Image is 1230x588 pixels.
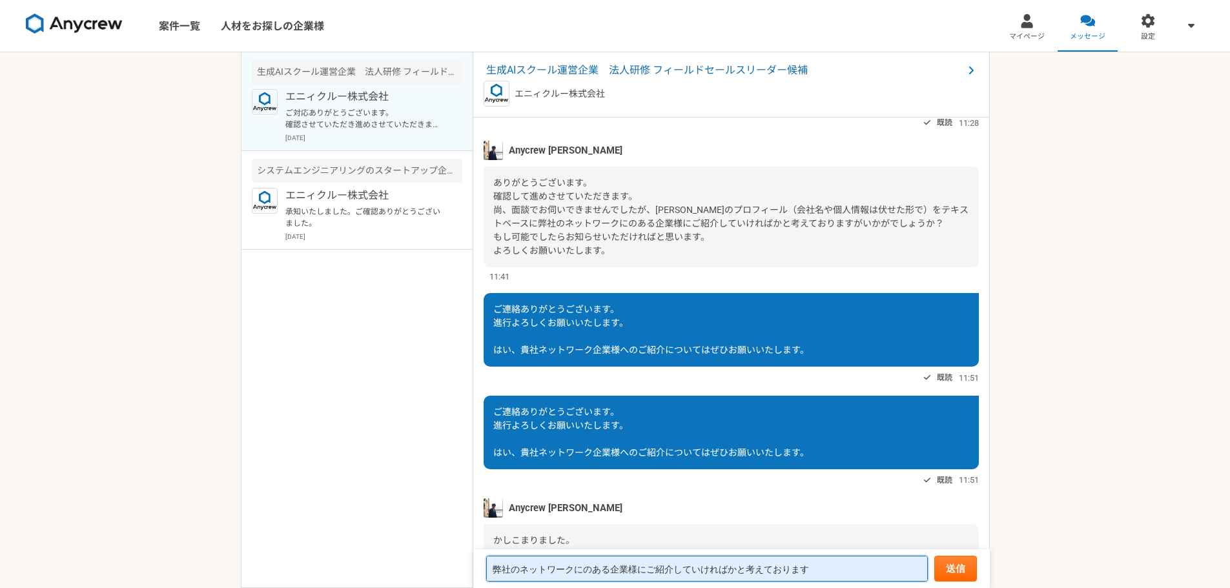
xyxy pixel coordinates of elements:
img: logo_text_blue_01.png [252,188,278,214]
span: 既読 [937,370,952,385]
p: [DATE] [285,232,462,241]
p: エニィクルー株式会社 [285,188,445,203]
span: 生成AIスクール運営企業 法人研修 フィールドセールスリーダー候補 [486,63,963,78]
span: かしこまりました。 引き続きよろしくお願いいたします。 [493,535,646,559]
p: エニィクルー株式会社 [285,89,445,105]
span: Anycrew [PERSON_NAME] [509,501,622,515]
span: ご連絡ありがとうございます。 進行よろしくお願いいたします。 はい、貴社ネットワーク企業様へのご紹介についてはぜひお願いいたします。 [493,407,809,458]
span: 11:41 [489,270,509,283]
textarea: 弊社のネットワークにのある企業様にご紹介していければかと考えております [486,556,928,582]
span: 11:28 [959,117,979,129]
img: tomoya_yamashita.jpeg [484,141,503,160]
span: メッセージ [1070,32,1105,42]
img: tomoya_yamashita.jpeg [484,498,503,518]
span: マイページ [1009,32,1045,42]
span: 11:51 [959,372,979,384]
span: Anycrew [PERSON_NAME] [509,143,622,157]
span: 設定 [1141,32,1155,42]
div: 生成AIスクール運営企業 法人研修 フィールドセールスリーダー候補 [252,60,462,84]
img: logo_text_blue_01.png [252,89,278,115]
p: [DATE] [285,133,462,143]
img: logo_text_blue_01.png [484,81,509,106]
span: ご連絡ありがとうございます。 進行よろしくお願いいたします。 はい、貴社ネットワーク企業様へのご紹介についてはぜひお願いいたします。 [493,304,809,355]
img: 8DqYSo04kwAAAAASUVORK5CYII= [26,14,123,34]
p: ご対応ありがとうございます。 確認させていただき進めさせていただきます。 [285,107,445,130]
span: ありがとうございます。 確認して進めさせていただきます。 尚、面談でお伺いできませんでしたが、[PERSON_NAME]のプロフィール（会社名や個人情報は伏せた形で）をテキストベースに弊社のネッ... [493,177,969,256]
p: 承知いたしました。ご確認ありがとうございました。 [285,206,445,229]
span: 既読 [937,472,952,488]
p: エニィクルー株式会社 [515,87,605,101]
button: 送信 [934,556,977,582]
span: 既読 [937,115,952,130]
span: 11:51 [959,474,979,486]
div: システムエンジニアリングのスタートアップ企業 生成AIの新規事業のセールスを募集 [252,159,462,183]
